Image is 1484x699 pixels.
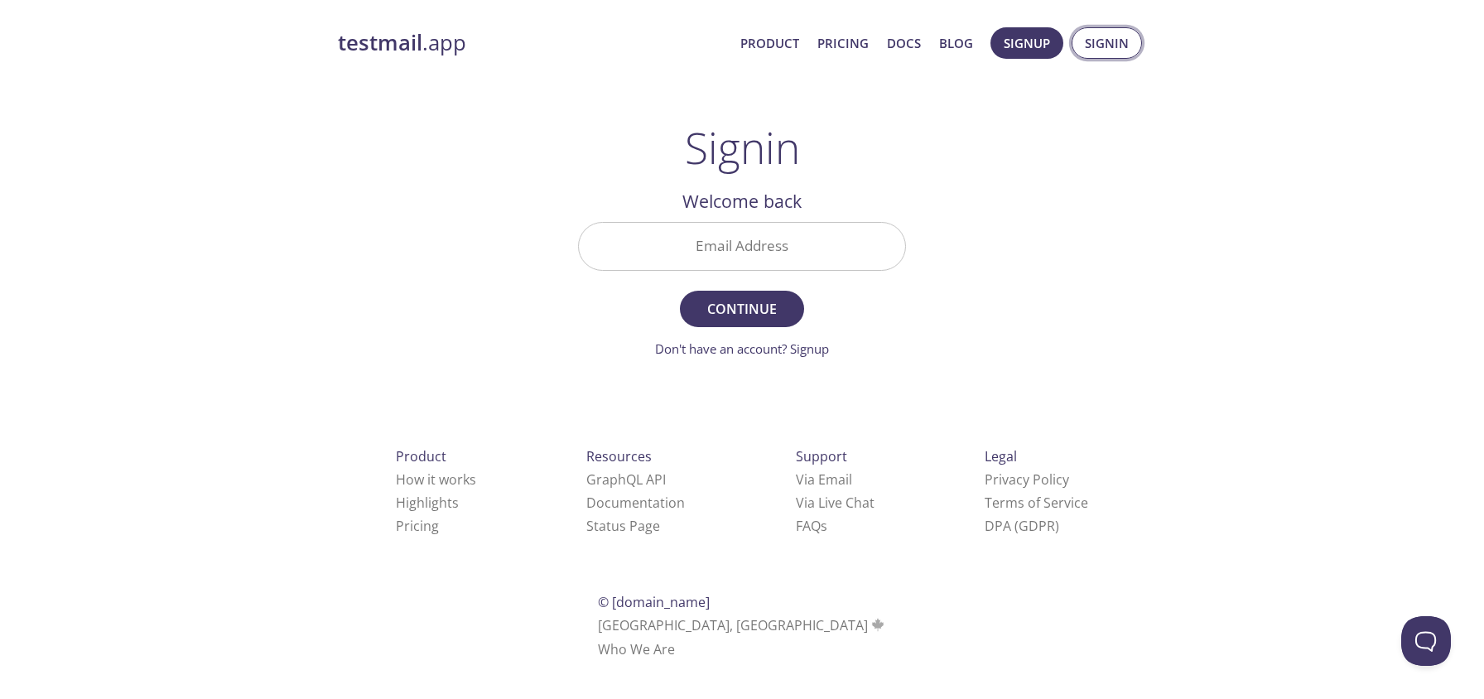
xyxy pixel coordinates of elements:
span: Signup [1004,32,1050,54]
button: Signup [990,27,1063,59]
h2: Welcome back [578,187,906,215]
a: DPA (GDPR) [985,517,1059,535]
a: Terms of Service [985,494,1088,512]
span: Continue [698,297,786,321]
a: Highlights [396,494,459,512]
a: Docs [887,32,921,54]
a: FAQ [796,517,827,535]
span: Support [796,447,847,465]
a: Documentation [586,494,685,512]
button: Continue [680,291,804,327]
a: Privacy Policy [985,470,1069,489]
span: [GEOGRAPHIC_DATA], [GEOGRAPHIC_DATA] [598,616,887,634]
a: Pricing [396,517,439,535]
span: Product [396,447,446,465]
span: Legal [985,447,1017,465]
a: How it works [396,470,476,489]
a: GraphQL API [586,470,666,489]
a: Don't have an account? Signup [655,340,829,357]
a: Blog [939,32,973,54]
iframe: Help Scout Beacon - Open [1401,616,1451,666]
span: © [DOMAIN_NAME] [598,593,710,611]
a: Via Live Chat [796,494,874,512]
button: Signin [1072,27,1142,59]
span: Resources [586,447,652,465]
a: Who We Are [598,640,675,658]
span: s [821,517,827,535]
span: Signin [1085,32,1129,54]
a: Product [740,32,799,54]
a: Pricing [817,32,869,54]
strong: testmail [338,28,422,57]
h1: Signin [685,123,800,172]
a: Status Page [586,517,660,535]
a: Via Email [796,470,852,489]
a: testmail.app [338,29,727,57]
